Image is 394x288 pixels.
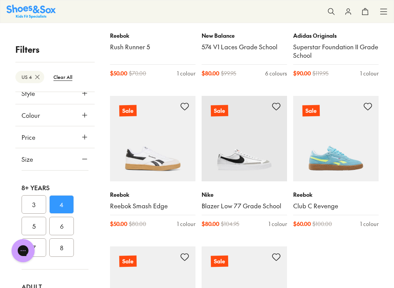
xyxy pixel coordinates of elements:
[47,70,78,84] btn: Clear All
[22,89,35,98] span: Style
[221,69,236,77] span: $ 99.95
[202,191,287,199] p: Nike
[110,202,195,210] a: Reebok Smash Edge
[8,236,38,265] iframe: Gorgias live chat messenger
[119,255,137,267] p: Sale
[7,5,56,18] img: SNS_Logo_Responsive.svg
[49,195,74,214] button: 4
[22,195,46,214] button: 3
[15,82,95,104] button: Style
[177,69,195,77] div: 1 colour
[221,220,239,228] span: $ 104.95
[15,43,95,56] p: Filters
[22,217,46,235] button: 5
[312,220,332,228] span: $ 100.00
[129,220,146,228] span: $ 80.00
[211,105,228,117] p: Sale
[110,69,127,77] span: $ 50.00
[110,220,127,228] span: $ 50.00
[360,220,379,228] div: 1 colour
[177,220,195,228] div: 1 colour
[110,43,195,51] a: Rush Runner 5
[129,69,146,77] span: $ 70.00
[293,32,379,40] p: Adidas Originals
[22,183,88,192] div: 8+ Years
[110,96,195,181] a: Sale
[202,69,219,77] span: $ 80.00
[302,105,320,117] p: Sale
[293,69,311,77] span: $ 90.00
[293,43,379,60] a: Superstar Foundation II Grade School
[360,69,379,77] div: 1 colour
[202,220,219,228] span: $ 80.00
[110,32,195,40] p: Reebok
[202,32,287,40] p: New Balance
[202,202,287,210] a: Blazer Low 77 Grade School
[22,154,33,164] span: Size
[269,220,287,228] div: 1 colour
[293,220,311,228] span: $ 60.00
[293,191,379,199] p: Reebok
[110,191,195,199] p: Reebok
[293,96,379,181] a: Sale
[49,217,74,235] button: 6
[15,126,95,148] button: Price
[49,238,74,257] button: 8
[119,105,137,117] p: Sale
[211,255,228,267] p: Sale
[265,69,287,77] div: 6 colours
[293,202,379,210] a: Club C Revenge
[15,71,44,83] btn: US 4
[7,5,56,18] a: Shoes & Sox
[15,148,95,170] button: Size
[15,104,95,126] button: Colour
[22,111,40,120] span: Colour
[312,69,329,77] span: $ 119.95
[22,132,35,142] span: Price
[202,43,287,51] a: 574 V1 Laces Grade School
[202,96,287,181] a: Sale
